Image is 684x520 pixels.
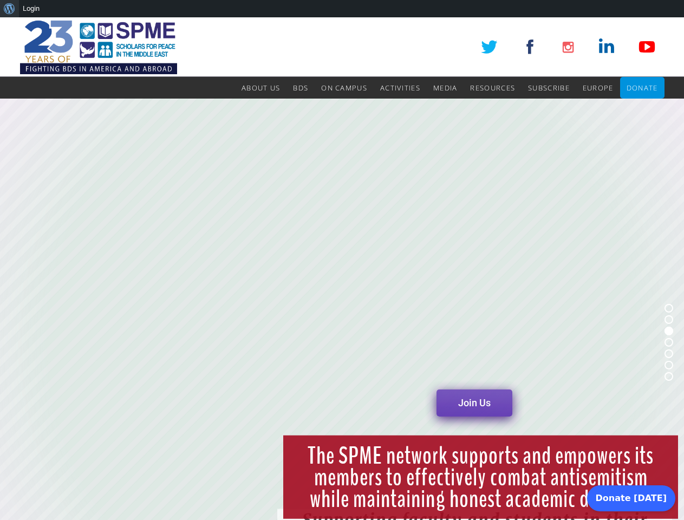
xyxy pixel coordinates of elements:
[528,77,570,99] a: Subscribe
[627,83,658,93] span: Donate
[437,389,512,417] a: Join Us
[283,435,678,519] rs-layer: The SPME network supports and empowers its members to effectively combat antisemitism while maint...
[242,77,280,99] a: About Us
[293,77,308,99] a: BDS
[242,83,280,93] span: About Us
[380,77,420,99] a: Activities
[583,83,614,93] span: Europe
[528,83,570,93] span: Subscribe
[380,83,420,93] span: Activities
[293,83,308,93] span: BDS
[627,77,658,99] a: Donate
[321,77,367,99] a: On Campus
[583,77,614,99] a: Europe
[433,83,458,93] span: Media
[433,77,458,99] a: Media
[321,83,367,93] span: On Campus
[470,83,515,93] span: Resources
[470,77,515,99] a: Resources
[20,17,177,77] img: SPME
